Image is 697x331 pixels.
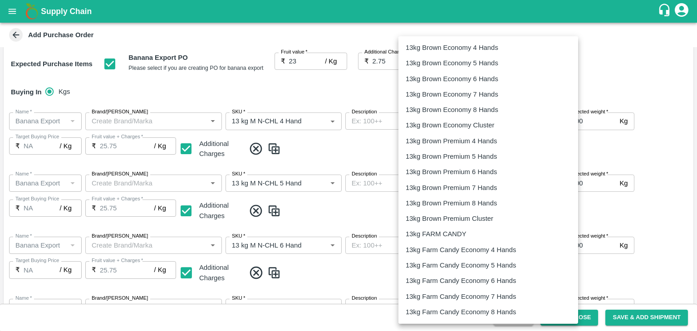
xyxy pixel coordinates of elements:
[406,105,498,115] p: 13kg Brown Economy 8 Hands
[406,292,516,302] p: 13kg Farm Candy Economy 7 Hands
[406,183,497,193] p: 13kg Brown Premium 7 Hands
[406,245,516,255] p: 13kg Farm Candy Economy 4 Hands
[406,198,497,208] p: 13kg Brown Premium 8 Hands
[406,167,497,177] p: 13kg Brown Premium 6 Hands
[406,120,495,130] p: 13kg Brown Economy Cluster
[406,58,498,68] p: 13kg Brown Economy 5 Hands
[406,276,516,286] p: 13kg Farm Candy Economy 6 Hands
[406,43,498,53] p: 13kg Brown Economy 4 Hands
[406,260,516,270] p: 13kg Farm Candy Economy 5 Hands
[406,151,497,161] p: 13kg Brown Premium 5 Hands
[406,214,493,224] p: 13kg Brown Premium Cluster
[406,89,498,99] p: 13kg Brown Economy 7 Hands
[406,74,498,84] p: 13kg Brown Economy 6 Hands
[406,136,497,146] p: 13kg Brown Premium 4 Hands
[406,307,516,317] p: 13kg Farm Candy Economy 8 Hands
[406,229,466,239] p: 13kg FARM CANDY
